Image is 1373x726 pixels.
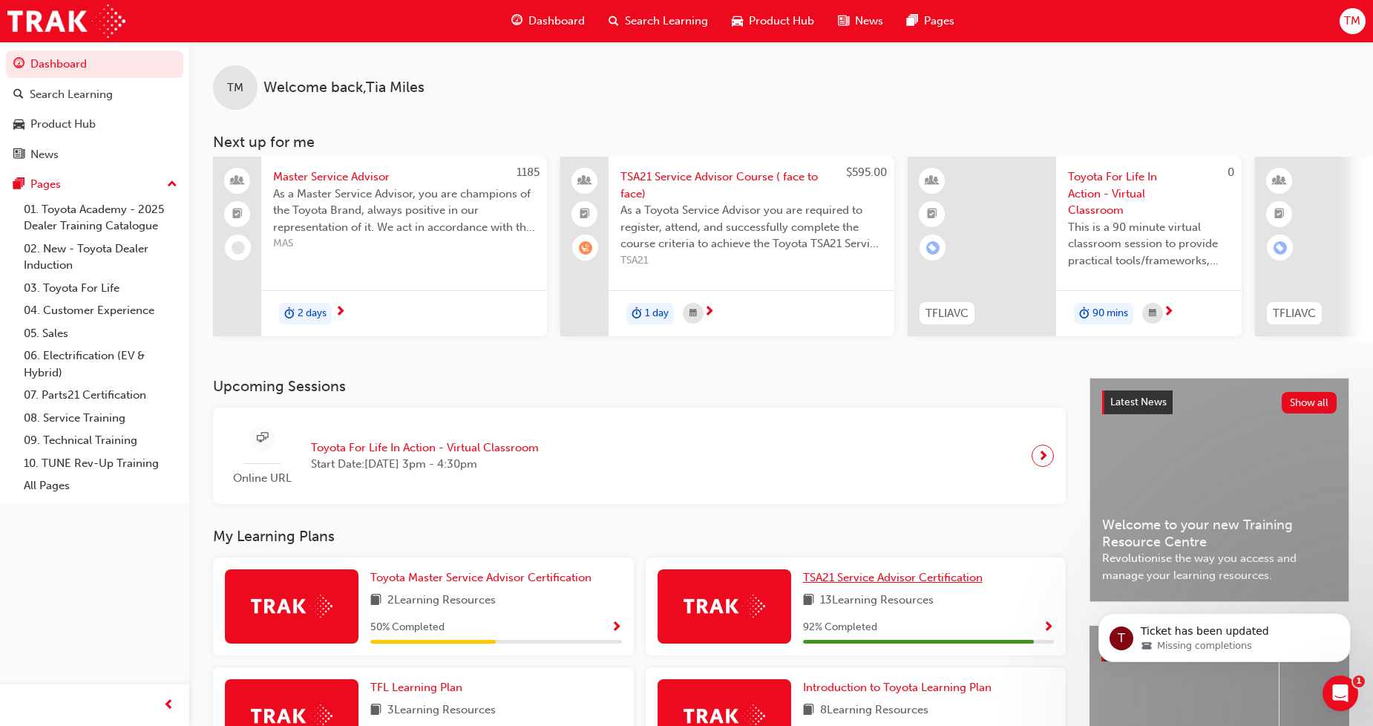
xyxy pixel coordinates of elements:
[232,205,243,224] span: booktick-icon
[927,171,937,191] span: learningResourceType_INSTRUCTOR_LED-icon
[720,6,826,36] a: car-iconProduct Hub
[1079,304,1089,324] span: duration-icon
[284,304,295,324] span: duration-icon
[18,407,183,430] a: 08. Service Training
[925,305,969,322] span: TFLIAVC
[370,571,592,584] span: Toyota Master Service Advisor Certification
[13,118,24,131] span: car-icon
[6,171,183,198] button: Pages
[1102,517,1337,550] span: Welcome to your new Training Resource Centre
[335,306,346,319] span: next-icon
[826,6,895,36] a: news-iconNews
[511,12,522,30] span: guage-icon
[6,81,183,108] a: Search Learning
[13,88,24,102] span: search-icon
[18,277,183,300] a: 03. Toyota For Life
[732,12,743,30] span: car-icon
[803,681,992,694] span: Introduction to Toyota Learning Plan
[749,13,814,30] span: Product Hub
[6,48,183,171] button: DashboardSearch LearningProduct HubNews
[838,12,849,30] span: news-icon
[13,178,24,192] span: pages-icon
[1089,378,1349,602] a: Latest NewsShow allWelcome to your new Training Resource CentreRevolutionise the way you access a...
[803,702,814,720] span: book-icon
[6,50,183,78] a: Dashboard
[213,528,1066,545] h3: My Learning Plans
[924,13,954,30] span: Pages
[517,166,540,179] span: 1185
[1344,13,1360,30] span: TM
[257,429,268,448] span: sessionType_ONLINE_URL-icon
[580,205,590,224] span: booktick-icon
[803,679,997,696] a: Introduction to Toyota Learning Plan
[1273,305,1316,322] span: TFLIAVC
[820,592,934,610] span: 13 Learning Resources
[273,169,535,186] span: Master Service Advisor
[18,198,183,238] a: 01. Toyota Academy - 2025 Dealer Training Catalogue
[7,4,125,38] a: Trak
[560,157,894,336] a: $595.00TSA21 Service Advisor Course ( face to face)As a Toyota Service Advisor you are required t...
[387,702,496,720] span: 3 Learning Resources
[232,241,245,255] span: learningRecordVerb_NONE-icon
[189,134,1373,151] h3: Next up for me
[6,141,183,169] a: News
[30,86,113,103] div: Search Learning
[1110,396,1167,408] span: Latest News
[18,322,183,345] a: 05. Sales
[1068,219,1230,269] span: This is a 90 minute virtual classroom session to provide practical tools/frameworks, behaviours a...
[13,58,24,71] span: guage-icon
[273,235,535,252] span: MAS
[18,452,183,475] a: 10. TUNE Rev-Up Training
[1282,392,1337,413] button: Show all
[18,384,183,407] a: 07. Parts21 Certification
[370,702,381,720] span: book-icon
[370,619,445,636] span: 50 % Completed
[311,456,539,473] span: Start Date: [DATE] 3pm - 4:30pm
[18,429,183,452] a: 09. Technical Training
[620,169,882,202] span: TSA21 Service Advisor Course ( face to face)
[18,299,183,322] a: 04. Customer Experience
[1323,676,1358,711] iframe: Intercom live chat
[632,304,642,324] span: duration-icon
[499,6,597,36] a: guage-iconDashboard
[227,79,243,97] span: TM
[30,176,61,193] div: Pages
[225,419,1054,493] a: Online URLToyota For Life In Action - Virtual ClassroomStart Date:[DATE] 3pm - 4:30pm
[611,621,622,635] span: Show Progress
[1274,241,1287,255] span: learningRecordVerb_ENROLL-icon
[370,679,468,696] a: TFL Learning Plan
[1043,621,1054,635] span: Show Progress
[609,12,619,30] span: search-icon
[1163,306,1174,319] span: next-icon
[926,241,940,255] span: learningRecordVerb_ENROLL-icon
[645,305,669,322] span: 1 day
[907,12,918,30] span: pages-icon
[1340,8,1366,34] button: TM
[1102,550,1337,583] span: Revolutionise the way you access and manage your learning resources.
[1102,390,1337,414] a: Latest NewsShow all
[597,6,720,36] a: search-iconSearch Learning
[6,111,183,138] a: Product Hub
[273,186,535,236] span: As a Master Service Advisor, you are champions of the Toyota Brand, always positive in our repres...
[1274,205,1285,224] span: booktick-icon
[611,618,622,637] button: Show Progress
[704,306,715,319] span: next-icon
[213,157,547,336] a: 1185Master Service AdvisorAs a Master Service Advisor, you are champions of the Toyota Brand, alw...
[620,252,882,269] span: TSA21
[803,592,814,610] span: book-icon
[387,592,496,610] span: 2 Learning Resources
[684,595,765,618] img: Trak
[30,146,59,163] div: News
[213,378,1066,395] h3: Upcoming Sessions
[1068,169,1230,219] span: Toyota For Life In Action - Virtual Classroom
[1043,618,1054,637] button: Show Progress
[1353,676,1365,687] span: 1
[689,304,697,323] span: calendar-icon
[803,619,877,636] span: 92 % Completed
[167,175,177,194] span: up-icon
[846,166,887,179] span: $595.00
[232,171,243,191] span: people-icon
